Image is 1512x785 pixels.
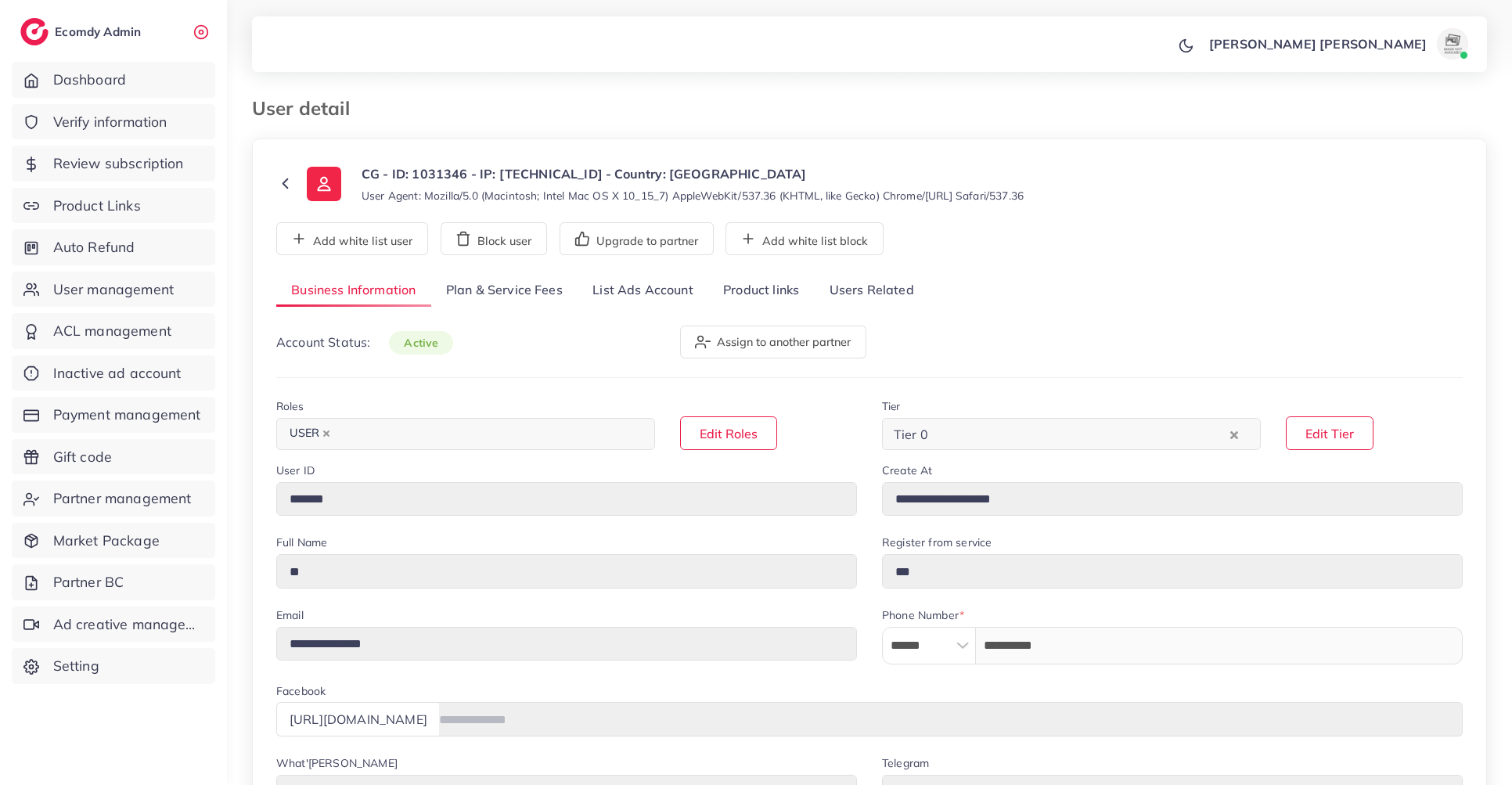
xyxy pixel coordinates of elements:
a: [PERSON_NAME] [PERSON_NAME]avatar [1201,28,1474,59]
span: Verify information [53,112,167,132]
label: Tier [882,398,901,414]
a: Dashboard [12,62,215,98]
a: Inactive ad account [12,355,215,391]
button: Add white list user [276,222,428,255]
span: Payment management [53,405,201,425]
div: Search for option [276,418,655,450]
span: Inactive ad account [53,363,182,383]
a: Payment management [12,397,215,433]
label: Facebook [276,683,326,699]
span: Tier 0 [891,423,931,446]
button: Edit Tier [1286,416,1373,450]
label: Email [276,607,304,623]
img: logo [20,18,49,45]
input: Search for option [339,422,635,446]
span: Partner BC [53,572,124,592]
a: Review subscription [12,146,215,182]
a: Plan & Service Fees [431,274,578,308]
p: CG - ID: 1031346 - IP: [TECHNICAL_ID] - Country: [GEOGRAPHIC_DATA] [362,164,1024,183]
a: ACL management [12,313,215,349]
p: Account Status: [276,333,453,352]
button: Edit Roles [680,416,777,450]
small: User Agent: Mozilla/5.0 (Macintosh; Intel Mac OS X 10_15_7) AppleWebKit/537.36 (KHTML, like Gecko... [362,188,1024,203]
img: avatar [1437,28,1468,59]
label: Full Name [276,535,327,550]
button: Block user [441,222,547,255]
span: Gift code [53,447,112,467]
span: Product Links [53,196,141,216]
label: What'[PERSON_NAME] [276,755,398,771]
span: Auto Refund [53,237,135,257]
label: Roles [276,398,304,414]
span: active [389,331,453,355]
a: Market Package [12,523,215,559]
span: Ad creative management [53,614,203,635]
input: Search for option [933,422,1226,446]
img: ic-user-info.36bf1079.svg [307,167,341,201]
span: USER [283,423,337,445]
label: Phone Number [882,607,964,623]
label: User ID [276,463,315,478]
a: Product links [708,274,814,308]
button: Upgrade to partner [560,222,714,255]
span: Partner management [53,488,192,509]
button: Add white list block [725,222,884,255]
span: Dashboard [53,70,126,90]
button: Clear Selected [1230,425,1238,443]
a: Product Links [12,188,215,224]
label: Create At [882,463,932,478]
h3: User detail [252,97,362,120]
p: [PERSON_NAME] [PERSON_NAME] [1209,34,1427,53]
a: Business Information [276,274,431,308]
div: Search for option [882,418,1261,450]
div: [URL][DOMAIN_NAME] [276,702,440,736]
a: Partner management [12,481,215,517]
a: Users Related [814,274,928,308]
a: logoEcomdy Admin [20,18,145,45]
a: Auto Refund [12,229,215,265]
a: List Ads Account [578,274,708,308]
a: Setting [12,648,215,684]
a: Verify information [12,104,215,140]
button: Deselect USER [322,430,330,438]
label: Register from service [882,535,992,550]
span: Review subscription [53,153,184,174]
label: Telegram [882,755,929,771]
a: User management [12,272,215,308]
h2: Ecomdy Admin [55,24,145,39]
span: Setting [53,656,99,676]
a: Partner BC [12,564,215,600]
button: Assign to another partner [680,326,866,358]
span: Market Package [53,531,160,551]
a: Ad creative management [12,607,215,643]
span: User management [53,279,174,300]
span: ACL management [53,321,171,341]
a: Gift code [12,439,215,475]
